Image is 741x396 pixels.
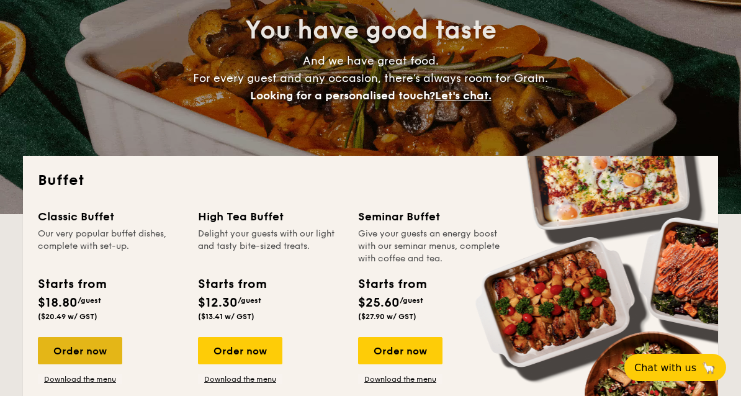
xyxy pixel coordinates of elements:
[634,362,696,374] span: Chat with us
[38,275,106,294] div: Starts from
[198,295,238,310] span: $12.30
[250,89,435,102] span: Looking for a personalised touch?
[358,374,442,384] a: Download the menu
[358,208,503,225] div: Seminar Buffet
[38,228,183,265] div: Our very popular buffet dishes, complete with set-up.
[38,208,183,225] div: Classic Buffet
[38,374,122,384] a: Download the menu
[38,337,122,364] div: Order now
[358,337,442,364] div: Order now
[358,295,400,310] span: $25.60
[78,296,101,305] span: /guest
[198,208,343,225] div: High Tea Buffet
[358,275,426,294] div: Starts from
[198,337,282,364] div: Order now
[38,295,78,310] span: $18.80
[238,296,261,305] span: /guest
[358,312,416,321] span: ($27.90 w/ GST)
[198,228,343,265] div: Delight your guests with our light and tasty bite-sized treats.
[624,354,726,381] button: Chat with us🦙
[38,312,97,321] span: ($20.49 w/ GST)
[358,228,503,265] div: Give your guests an energy boost with our seminar menus, complete with coffee and tea.
[701,361,716,375] span: 🦙
[198,312,254,321] span: ($13.41 w/ GST)
[193,54,548,102] span: And we have great food. For every guest and any occasion, there’s always room for Grain.
[245,16,496,45] span: You have good taste
[435,89,492,102] span: Let's chat.
[400,296,423,305] span: /guest
[198,275,266,294] div: Starts from
[198,374,282,384] a: Download the menu
[38,171,703,191] h2: Buffet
